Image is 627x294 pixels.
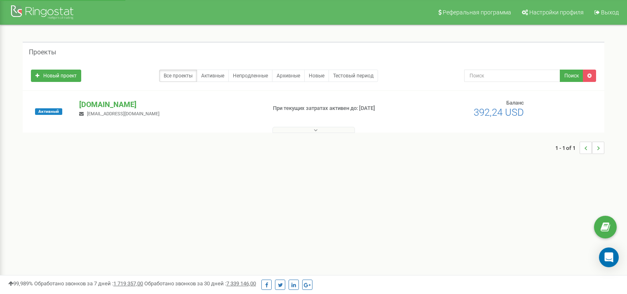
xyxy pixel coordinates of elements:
span: Обработано звонков за 7 дней : [34,280,143,287]
span: Баланс [506,100,524,106]
h5: Проекты [29,49,56,56]
a: Новые [304,70,329,82]
span: [EMAIL_ADDRESS][DOMAIN_NAME] [87,111,160,117]
span: 99,989% [8,280,33,287]
span: Обработано звонков за 30 дней : [144,280,256,287]
u: 1 719 357,00 [113,280,143,287]
a: Непродленные [228,70,272,82]
span: Активный [35,108,62,115]
span: 392,24 USD [474,107,524,118]
u: 7 339 146,00 [226,280,256,287]
span: Настройки профиля [529,9,584,16]
a: Тестовый период [329,70,378,82]
p: При текущих затратах активен до: [DATE] [273,105,405,112]
span: Выход [601,9,619,16]
div: Open Intercom Messenger [599,247,619,267]
span: 1 - 1 of 1 [555,142,580,154]
span: Реферальная программа [443,9,511,16]
a: Все проекты [159,70,197,82]
a: Архивные [272,70,305,82]
p: [DOMAIN_NAME] [79,99,259,110]
input: Поиск [464,70,560,82]
a: Новый проект [31,70,81,82]
a: Активные [197,70,229,82]
button: Поиск [560,70,583,82]
nav: ... [555,133,604,162]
